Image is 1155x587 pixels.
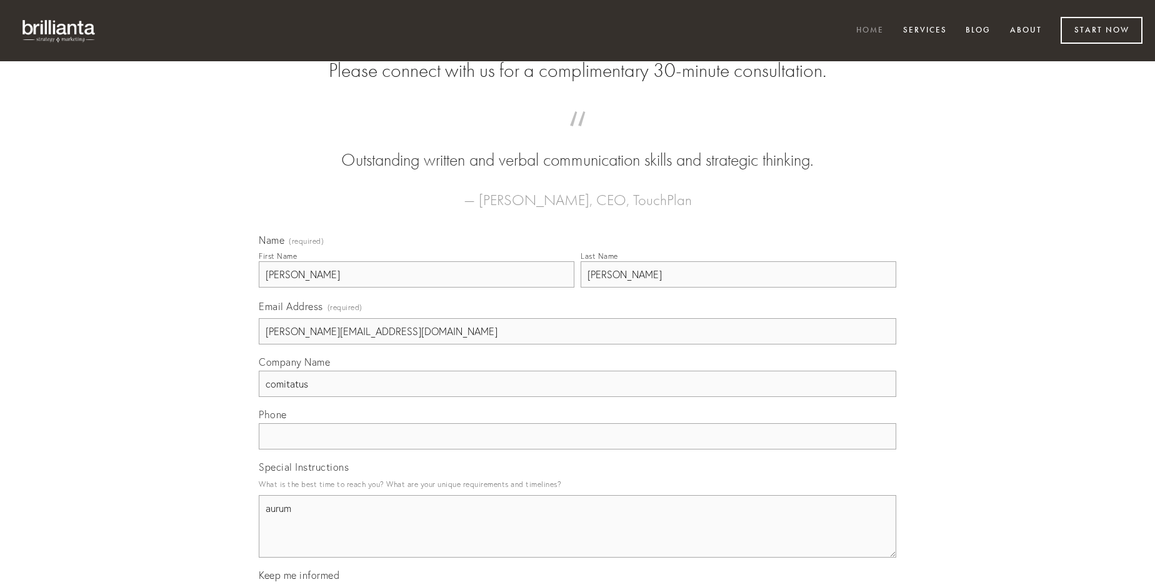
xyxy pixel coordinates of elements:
[327,299,362,316] span: (required)
[259,476,896,493] p: What is the best time to reach you? What are your unique requirements and timelines?
[289,238,324,245] span: (required)
[1002,21,1050,41] a: About
[581,251,618,261] div: Last Name
[259,300,323,313] span: Email Address
[259,569,339,581] span: Keep me informed
[259,251,297,261] div: First Name
[279,124,876,173] blockquote: Outstanding written and verbal communication skills and strategic thinking.
[1061,17,1142,44] a: Start Now
[12,13,106,49] img: brillianta - research, strategy, marketing
[848,21,892,41] a: Home
[279,124,876,148] span: “
[259,495,896,558] textarea: aurum
[957,21,999,41] a: Blog
[259,59,896,83] h2: Please connect with us for a complimentary 30-minute consultation.
[895,21,955,41] a: Services
[259,356,330,368] span: Company Name
[259,234,284,246] span: Name
[259,408,287,421] span: Phone
[259,461,349,473] span: Special Instructions
[279,173,876,213] figcaption: — [PERSON_NAME], CEO, TouchPlan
